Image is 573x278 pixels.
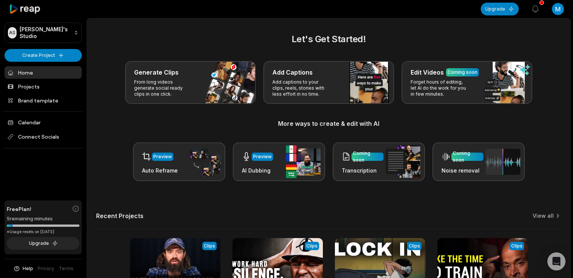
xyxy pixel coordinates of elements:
[442,166,483,174] h3: Noise removal
[386,145,420,178] img: transcription.png
[547,252,565,270] div: Open Intercom Messenger
[411,79,469,97] p: Forget hours of editing, let AI do the work for you in few minutes.
[453,150,482,163] div: Coming soon
[448,69,477,76] div: Coming soon
[142,166,178,174] h3: Auto Reframe
[481,3,519,15] button: Upgrade
[7,237,79,250] button: Upgrade
[7,229,79,235] div: *Usage resets on [DATE]
[5,116,82,128] a: Calendar
[23,265,33,272] span: Help
[134,79,193,97] p: From long videos generate social ready clips in one click.
[8,27,17,38] div: AS
[153,153,172,160] div: Preview
[486,149,520,175] img: noise_removal.png
[59,265,73,272] a: Terms
[96,32,561,46] h2: Let's Get Started!
[7,215,79,223] div: 5 remaining minutes
[96,212,144,220] h2: Recent Projects
[411,68,444,77] h3: Edit Videos
[272,68,313,77] h3: Add Captions
[5,94,82,107] a: Brand template
[186,147,221,177] img: auto_reframe.png
[13,265,33,272] button: Help
[272,79,331,97] p: Add captions to your clips, reels, stories with less effort in no time.
[20,26,71,40] p: [PERSON_NAME]'s Studio
[5,130,82,144] span: Connect Socials
[5,80,82,93] a: Projects
[96,119,561,128] h3: More ways to create & edit with AI
[38,265,54,272] a: Privacy
[242,166,273,174] h3: AI Dubbing
[533,212,554,220] a: View all
[353,150,382,163] div: Coming soon
[342,166,384,174] h3: Transcription
[5,49,82,62] button: Create Project
[7,205,31,213] span: Free Plan!
[253,153,272,160] div: Preview
[5,66,82,79] a: Home
[134,68,179,77] h3: Generate Clips
[286,145,321,178] img: ai_dubbing.png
